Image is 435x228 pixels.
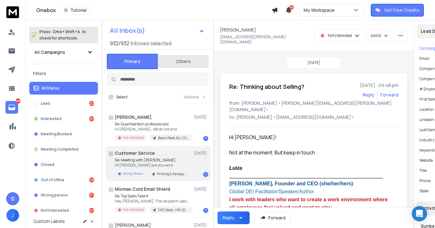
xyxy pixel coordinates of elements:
button: Closed [29,158,98,171]
button: Reply [217,211,250,224]
button: J [6,209,19,222]
p: Wrong Person [123,171,143,176]
p: location [419,107,434,112]
span: 932 / 932 [110,39,129,47]
span: Global DEI Facilitator/Speaker/Author [229,189,314,194]
button: Forward [255,211,291,224]
div: 311 [89,193,94,198]
h1: Customer Service [115,150,155,156]
p: All Status [41,86,59,91]
button: Tutorial [60,6,91,15]
div: 395 [89,177,94,182]
p: Out of office [41,177,64,182]
p: Not Interested [328,33,352,38]
h1: Re: Thinking about Selling? [229,82,304,91]
button: Get Free Credits [371,4,424,17]
p: Not Interested [123,135,144,140]
div: Forward [380,92,398,98]
p: Hey [PERSON_NAME], The recipient uses Mixmax [115,199,191,204]
div: Open Intercom Messenger [412,206,427,221]
p: Re: Top Sales Talent [115,194,191,199]
p: 4836 [16,98,21,103]
p: State [419,189,428,194]
p: HI [PERSON_NAME] are you work [115,163,191,168]
div: 3604 [89,208,94,213]
h1: [PERSON_NAME] [220,27,256,33]
p: Meeting Completed [41,147,79,152]
p: Re: Qualified tech professionals [115,122,191,127]
p: Re: Meeting with [PERSON_NAME] [115,158,191,163]
p: Closed [41,162,54,167]
div: Not at the moment. But keep in touch. [229,149,393,156]
p: Get Free Credits [384,7,419,13]
p: [DATE] [194,187,208,192]
p: Add to [370,33,381,38]
p: Black-Peak| ALL | [GEOGRAPHIC_DATA] [158,136,189,140]
p: Meeting Booked [41,132,72,137]
h3: Filters [29,69,98,78]
button: Meeting Booked [29,128,98,140]
h3: Custom Labels [33,218,65,224]
button: All Inbox(s) [105,24,210,37]
p: Hi [PERSON_NAME], We do not and [115,127,191,132]
p: Printing & Packaging, Event [GEOGRAPHIC_DATA], [GEOGRAPHIC_DATA] [157,172,188,176]
button: Primary [107,54,158,69]
p: website [419,158,433,163]
p: Wrong person [41,193,68,198]
p: Phone [419,178,431,183]
font: [PERSON_NAME], Founder and CEO (she/her/hers) [229,181,353,186]
div: Onebox [36,6,272,15]
p: Lead [41,101,50,106]
p: Email [419,56,429,61]
b: Luiza [229,165,242,171]
p: industry [419,138,434,143]
p: [DATE] [194,151,208,156]
span: I work with leaders who want to create a work environment where all employees feel valued and wan... [229,197,389,210]
button: Interested299 [29,112,98,125]
div: Reply [223,215,234,221]
p: My Workspace [304,7,337,13]
p: Not Interested [123,207,144,212]
button: Not Interested3604 [29,204,98,217]
button: All Campaigns [29,46,98,59]
p: [EMAIL_ADDRESS][PERSON_NAME][DOMAIN_NAME] [220,34,310,45]
p: title [419,168,427,173]
div: 1 [203,172,208,177]
label: Select [116,95,128,100]
h1: All Inbox(s) [110,27,145,34]
div: ____________________________________________ [229,172,393,180]
button: Others [158,54,209,68]
p: CXO, Sales , HR | [GEOGRAPHIC_DATA] | [GEOGRAPHIC_DATA] [158,208,189,212]
div: Hi [PERSON_NAME]! [229,133,393,141]
button: Meeting Completed [29,143,98,156]
h1: [PERSON_NAME] [115,114,152,120]
h1: All Campaigns [34,49,65,55]
button: Reply [362,92,375,98]
button: Out of office395 [29,174,98,186]
button: All Status [29,82,98,95]
button: Wrong person311 [29,189,98,202]
span: 50 [289,5,294,10]
p: Interested [41,116,61,121]
p: Press to check for shortcuts. [39,29,86,41]
p: to: [PERSON_NAME] <[EMAIL_ADDRESS][DOMAIN_NAME]> [229,114,398,120]
p: [DATE] [194,115,208,120]
div: 299 [89,116,94,121]
p: [DATE] [307,60,320,65]
p: from: [PERSON_NAME] <[PERSON_NAME][EMAIL_ADDRESS][PERSON_NAME][DOMAIN_NAME]> [229,100,398,113]
a: 4836 [5,101,18,114]
p: [DATE] : 09:48 pm [360,82,398,89]
span: Cmd + Shift + k [52,28,81,35]
h3: Inboxes selected [131,39,171,47]
div: 227 [89,101,94,106]
h1: Mixmax Cold Email Shield [115,186,170,192]
p: linkedin [419,117,434,122]
div: 1 [203,208,208,213]
p: [DATE] [194,223,208,228]
button: Lead227 [29,97,98,110]
div: 1 [203,136,208,141]
p: Not Interested [41,208,69,213]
